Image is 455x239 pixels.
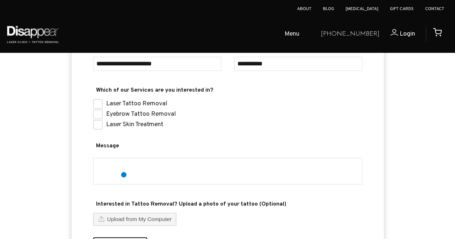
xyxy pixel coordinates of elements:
label: Laser Tattoo Removal [106,100,167,108]
input: Email Address [93,57,221,71]
div: Interested in Tattoo Removal? Upload a photo of your tattoo (Optional) [93,213,176,226]
span: Interested in Tattoo Removal? Upload a photo of your tattoo (Optional) [93,199,362,210]
a: Login [379,29,415,40]
label: Laser Skin Treatment [106,120,163,129]
a: [MEDICAL_DATA] [346,6,378,12]
a: Contact [425,6,444,12]
img: fileupload_upload.svg [98,215,105,222]
a: Menu [259,23,315,46]
ul: Open Mobile Menu [65,23,315,46]
span: Menu [285,29,299,40]
input: Phone Number [234,57,362,71]
img: Disappear - Laser Clinic and Tattoo Removal Services in Sydney, Australia [5,22,60,47]
a: Blog [323,6,334,12]
a: Gift Cards [390,6,414,12]
label: Eyebrow Tattoo Removal [106,110,176,118]
a: [PHONE_NUMBER] [321,29,379,40]
span: Message [93,141,362,151]
textarea: Message [93,158,362,184]
a: About [297,6,311,12]
span: Which of our Services are you interested in? [93,85,362,96]
button: Upload from My Computer [93,213,176,226]
span: Login [400,30,415,38]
